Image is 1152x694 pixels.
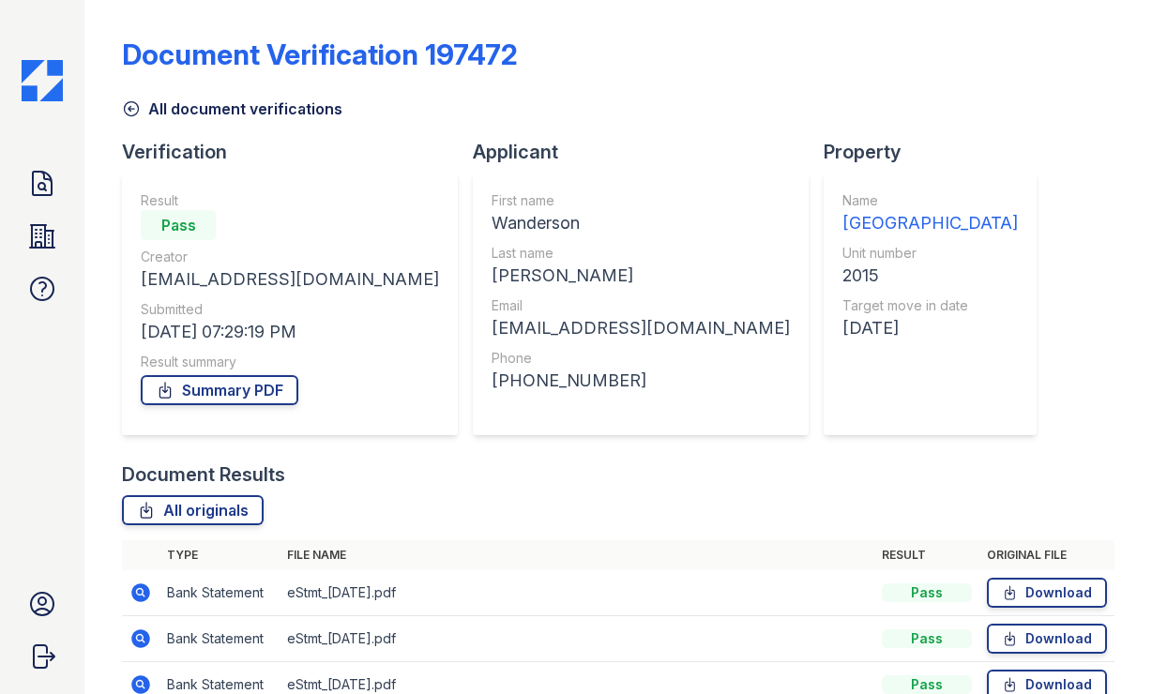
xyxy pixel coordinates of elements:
a: All document verifications [122,98,342,120]
td: eStmt_[DATE].pdf [280,570,874,616]
a: Download [987,578,1107,608]
div: Pass [882,583,972,602]
th: Result [874,540,979,570]
div: [PERSON_NAME] [492,263,790,289]
th: Original file [979,540,1114,570]
div: Phone [492,349,790,368]
div: Document Verification 197472 [122,38,518,71]
div: First name [492,191,790,210]
a: All originals [122,495,264,525]
div: Property [824,139,1052,165]
div: Target move in date [842,296,1018,315]
div: Unit number [842,244,1018,263]
div: [GEOGRAPHIC_DATA] [842,210,1018,236]
div: [EMAIL_ADDRESS][DOMAIN_NAME] [492,315,790,341]
td: Bank Statement [159,570,280,616]
div: Result [141,191,439,210]
div: Pass [141,210,216,240]
a: Summary PDF [141,375,298,405]
div: Result summary [141,353,439,371]
th: File name [280,540,874,570]
div: 2015 [842,263,1018,289]
div: [DATE] 07:29:19 PM [141,319,439,345]
div: [DATE] [842,315,1018,341]
td: eStmt_[DATE].pdf [280,616,874,662]
th: Type [159,540,280,570]
div: [EMAIL_ADDRESS][DOMAIN_NAME] [141,266,439,293]
div: [PHONE_NUMBER] [492,368,790,394]
div: Name [842,191,1018,210]
div: Document Results [122,461,285,488]
div: Pass [882,675,972,694]
div: Verification [122,139,473,165]
td: Bank Statement [159,616,280,662]
div: Email [492,296,790,315]
div: Last name [492,244,790,263]
img: CE_Icon_Blue-c292c112584629df590d857e76928e9f676e5b41ef8f769ba2f05ee15b207248.png [22,60,63,101]
a: Name [GEOGRAPHIC_DATA] [842,191,1018,236]
a: Download [987,624,1107,654]
div: Applicant [473,139,824,165]
div: Wanderson [492,210,790,236]
div: Creator [141,248,439,266]
div: Pass [882,629,972,648]
div: Submitted [141,300,439,319]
